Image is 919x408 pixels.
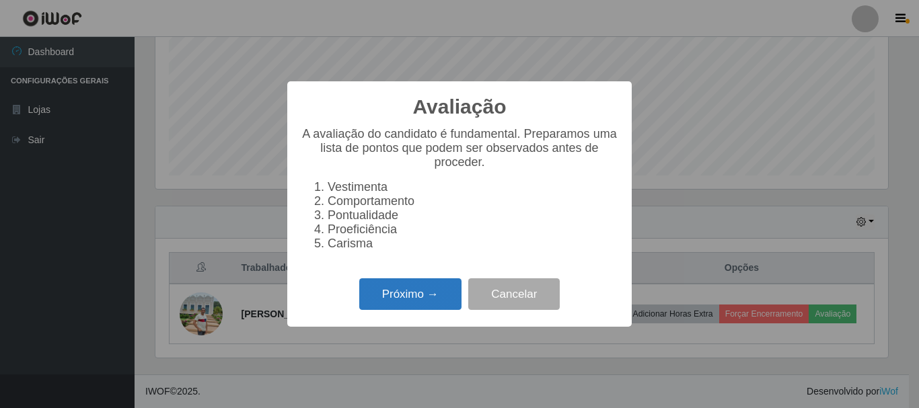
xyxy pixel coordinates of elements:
[413,95,507,119] h2: Avaliação
[468,278,560,310] button: Cancelar
[328,194,618,208] li: Comportamento
[328,180,618,194] li: Vestimenta
[301,127,618,169] p: A avaliação do candidato é fundamental. Preparamos uma lista de pontos que podem ser observados a...
[328,208,618,222] li: Pontualidade
[328,237,618,251] li: Carisma
[359,278,462,310] button: Próximo →
[328,222,618,237] li: Proeficiência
